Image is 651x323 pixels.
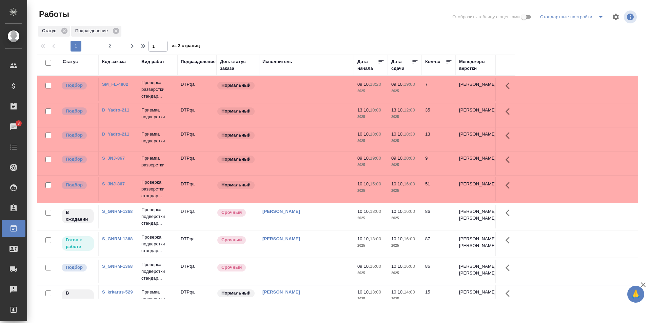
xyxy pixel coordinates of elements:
[141,131,174,144] p: Приемка подверстки
[102,289,133,295] a: S_krkarus-529
[2,118,25,135] a: 3
[501,260,518,276] button: Здесь прячутся важные кнопки
[38,26,70,37] div: Статус
[357,132,370,137] p: 10.10,
[370,107,381,113] p: 10:00
[102,132,129,137] a: D_Yadro-211
[141,206,174,227] p: Проверка подверстки стандар...
[422,177,456,201] td: 51
[172,42,200,52] span: из 2 страниц
[357,162,384,168] p: 2025
[501,177,518,194] button: Здесь прячутся важные кнопки
[422,103,456,127] td: 35
[221,209,242,216] p: Срочный
[422,78,456,101] td: 7
[357,82,370,87] p: 09.10,
[141,155,174,168] p: Приемка разверстки
[391,215,418,222] p: 2025
[357,187,384,194] p: 2025
[177,205,217,228] td: DTPqa
[221,82,251,89] p: Нормальный
[141,79,174,100] p: Проверка разверстки стандар...
[501,78,518,94] button: Здесь прячутся важные кнопки
[13,120,24,127] span: 3
[177,103,217,127] td: DTPqa
[459,131,492,138] p: [PERSON_NAME]
[141,58,164,65] div: Вид работ
[61,289,95,305] div: Исполнитель назначен, приступать к работе пока рано
[391,58,412,72] div: Дата сдачи
[66,237,90,250] p: Готов к работе
[370,209,381,214] p: 13:00
[61,131,95,140] div: Можно подбирать исполнителей
[61,181,95,190] div: Можно подбирать исполнителей
[404,236,415,241] p: 16:00
[391,289,404,295] p: 10.10,
[422,260,456,283] td: 86
[501,103,518,120] button: Здесь прячутся важные кнопки
[404,156,415,161] p: 20:00
[391,138,418,144] p: 2025
[538,12,608,22] div: split button
[66,209,90,223] p: В ожидании
[357,270,384,277] p: 2025
[370,132,381,137] p: 18:00
[221,132,251,139] p: Нормальный
[177,285,217,309] td: DTPqa
[221,182,251,188] p: Нормальный
[391,82,404,87] p: 09.10,
[452,14,520,20] span: Отобразить таблицу с оценками
[141,289,174,302] p: Приемка подверстки
[391,264,404,269] p: 10.10,
[459,155,492,162] p: [PERSON_NAME]
[177,232,217,256] td: DTPqa
[221,264,242,271] p: Срочный
[370,264,381,269] p: 16:00
[391,132,404,137] p: 10.10,
[391,181,404,186] p: 10.10,
[221,156,251,163] p: Нормальный
[391,88,418,95] p: 2025
[357,296,384,302] p: 2025
[391,209,404,214] p: 10.10,
[624,11,638,23] span: Посмотреть информацию
[357,215,384,222] p: 2025
[221,108,251,115] p: Нормальный
[262,209,300,214] a: [PERSON_NAME]
[391,236,404,241] p: 10.10,
[391,242,418,249] p: 2025
[63,58,78,65] div: Статус
[357,289,370,295] p: 10.10,
[102,156,125,161] a: S_JNJ-867
[357,138,384,144] p: 2025
[104,41,115,52] button: 2
[391,162,418,168] p: 2025
[102,236,133,241] a: S_GNRM-1368
[404,132,415,137] p: 18:30
[459,181,492,187] p: [PERSON_NAME]
[370,289,381,295] p: 13:00
[391,270,418,277] p: 2025
[177,260,217,283] td: DTPqa
[102,107,129,113] a: D_Yadro-211
[61,236,95,251] div: Исполнитель может приступить к работе
[459,263,492,277] p: [PERSON_NAME], [PERSON_NAME]
[459,58,492,72] div: Менеджеры верстки
[66,108,83,115] p: Подбор
[630,287,642,301] span: 🙏
[61,81,95,90] div: Можно подбирать исполнителей
[177,78,217,101] td: DTPqa
[141,107,174,120] p: Приемка подверстки
[370,156,381,161] p: 19:00
[262,58,292,65] div: Исполнитель
[370,82,381,87] p: 18:20
[501,205,518,221] button: Здесь прячутся важные кнопки
[221,290,251,297] p: Нормальный
[370,236,381,241] p: 13:00
[262,236,300,241] a: [PERSON_NAME]
[262,289,300,295] a: [PERSON_NAME]
[422,232,456,256] td: 87
[42,27,59,34] p: Статус
[459,208,492,222] p: [PERSON_NAME], [PERSON_NAME]
[141,179,174,199] p: Проверка разверстки стандар...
